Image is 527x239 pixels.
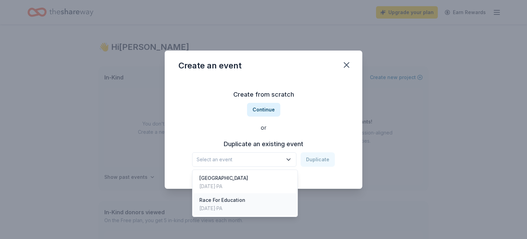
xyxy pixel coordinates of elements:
div: Race For Education [199,196,245,204]
span: Select an event [197,155,282,164]
div: [DATE] · PA [199,204,245,213]
div: [DATE] · PA [199,182,248,191]
div: [GEOGRAPHIC_DATA] [199,174,248,182]
div: Select an event [192,170,298,217]
button: Select an event [192,152,296,167]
